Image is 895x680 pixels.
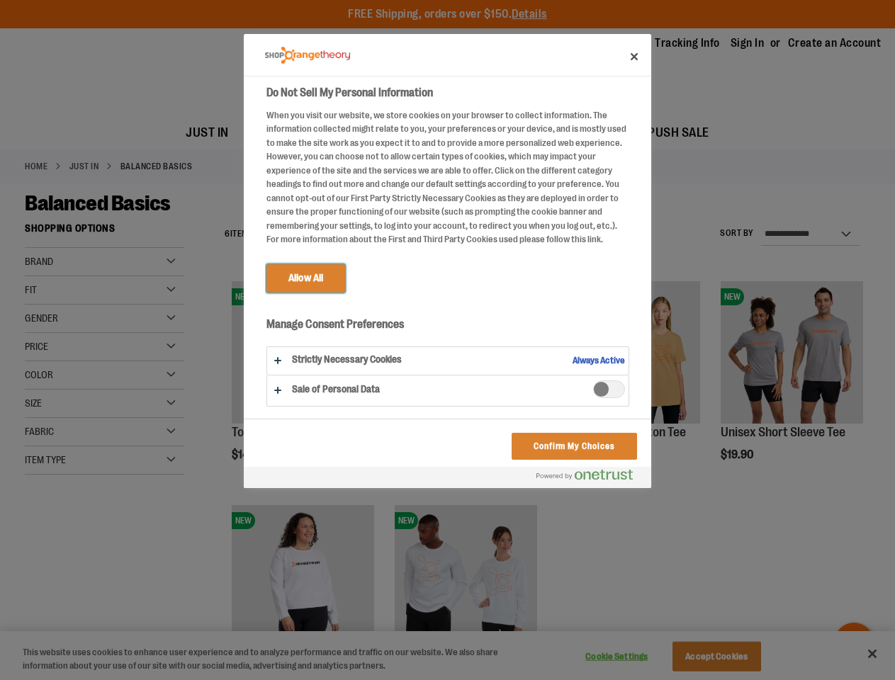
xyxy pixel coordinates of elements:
[266,317,629,339] h3: Manage Consent Preferences
[536,469,633,480] img: Powered by OneTrust Opens in a new Tab
[512,433,637,460] button: Confirm My Choices
[266,108,629,246] div: When you visit our website, we store cookies on your browser to collect information. The informat...
[244,34,651,488] div: Preference center
[619,41,650,72] button: Close
[265,47,350,64] img: Company Logo
[244,34,651,488] div: Do Not Sell My Personal Information
[265,41,350,69] div: Company Logo
[593,380,625,398] span: Sale of Personal Data
[536,469,644,487] a: Powered by OneTrust Opens in a new Tab
[266,264,345,293] button: Allow All
[266,84,629,101] h2: Do Not Sell My Personal Information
